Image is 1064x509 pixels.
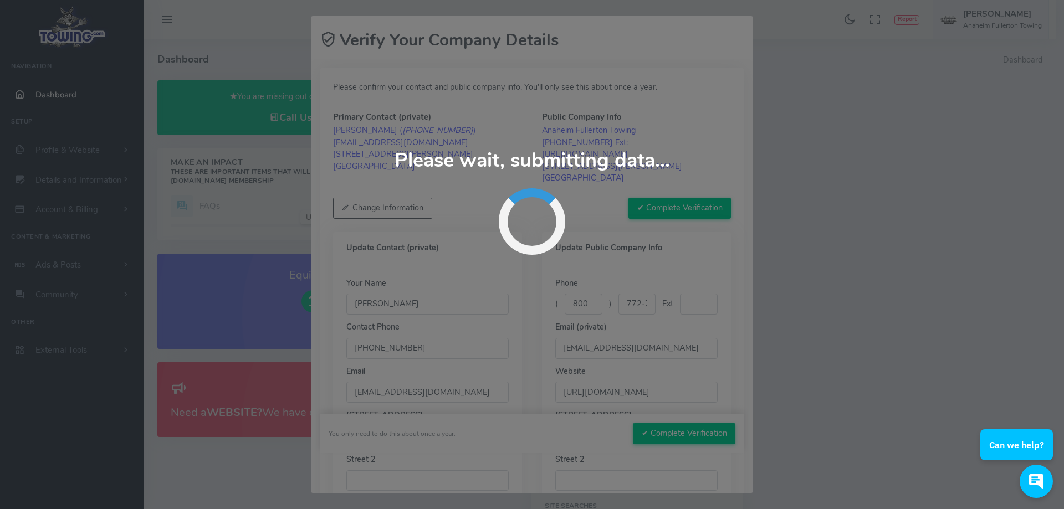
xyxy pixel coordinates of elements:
[555,382,718,403] input: https://www.towing.com/
[609,298,612,310] span: )
[333,125,522,172] blockquote: [PERSON_NAME] ( ) [EMAIL_ADDRESS][DOMAIN_NAME] [STREET_ADDRESS][PERSON_NAME] [GEOGRAPHIC_DATA]
[329,429,456,439] div: You only need to do this about once a year.
[320,30,559,50] h2: Verify Your Company Details
[555,454,585,466] label: Street 2
[542,125,731,184] blockquote: Anaheim Fullerton Towing [PHONE_NUMBER] Ext: [URL][DOMAIN_NAME] [STREET_ADDRESS][PERSON_NAME] [GE...
[333,112,522,121] h5: Primary Contact (private)
[333,81,731,94] p: Please confirm your contact and public company info. You’ll only see this about once a year.
[555,277,578,290] label: Phone
[555,298,558,310] span: (
[346,321,400,333] label: Contact Phone
[972,399,1064,509] iframe: Conversations
[346,366,365,378] label: Email
[346,277,386,290] label: Your Name
[662,298,673,310] span: Ext
[555,321,607,333] label: Email (private)
[402,125,473,136] em: [PHONE_NUMBER]
[633,423,735,444] button: ✔ Complete Verification
[333,198,432,219] button: Change Information
[346,454,376,466] label: Street 2
[542,112,731,121] h5: Public Company Info
[628,198,731,219] button: ✔ Complete Verification
[346,409,423,421] label: [STREET_ADDRESS]
[555,409,632,421] label: [STREET_ADDRESS]
[346,242,439,253] strong: Update Contact (private)
[555,242,662,253] strong: Update Public Company Info
[555,366,586,378] label: Website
